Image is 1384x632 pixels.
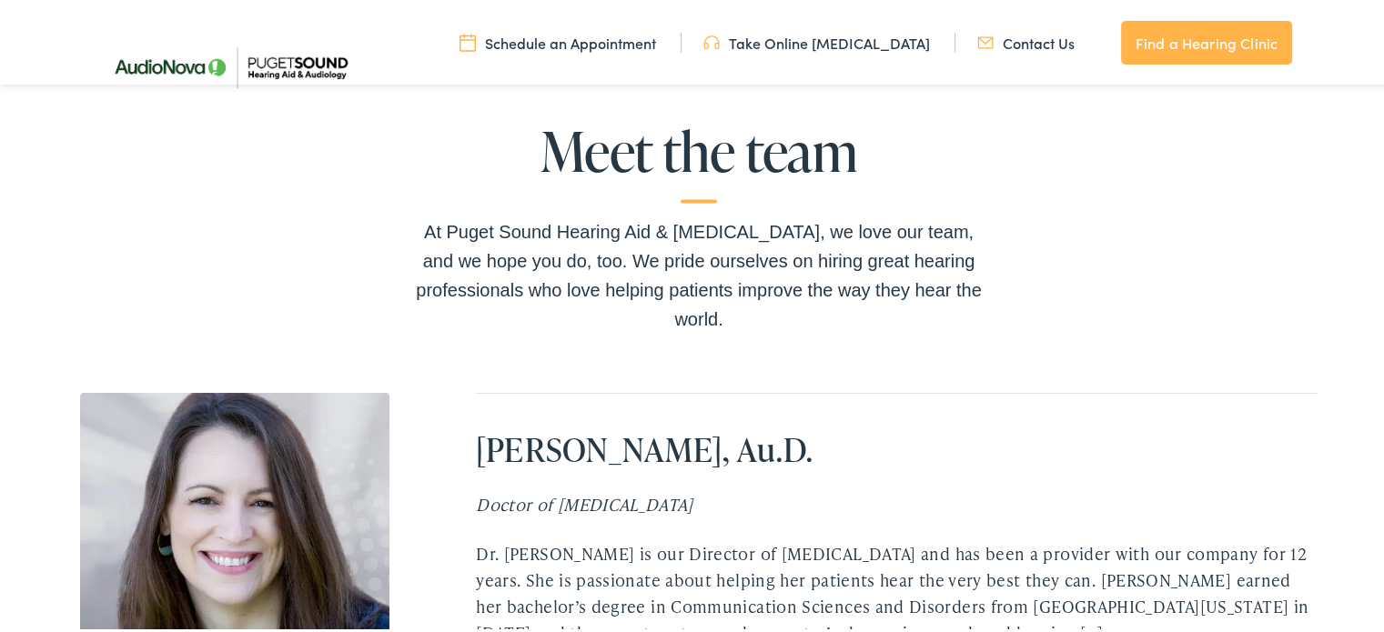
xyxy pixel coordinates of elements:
[408,215,990,331] div: At Puget Sound Hearing Aid & [MEDICAL_DATA], we love our team, and we hope you do, too. We pride ...
[476,490,692,513] i: Doctor of [MEDICAL_DATA]
[408,118,990,201] h2: Meet the team
[1121,18,1292,62] a: Find a Hearing Clinic
[703,30,930,50] a: Take Online [MEDICAL_DATA]
[977,30,1075,50] a: Contact Us
[977,30,994,50] img: utility icon
[476,427,1318,466] h2: [PERSON_NAME], Au.D.
[703,30,720,50] img: utility icon
[460,30,656,50] a: Schedule an Appointment
[460,30,476,50] img: utility icon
